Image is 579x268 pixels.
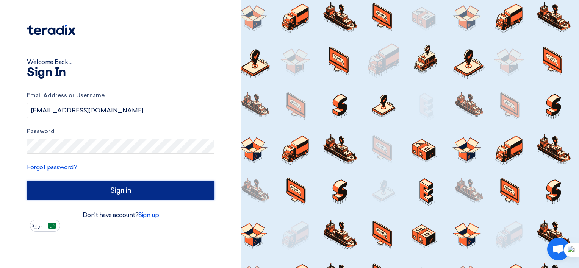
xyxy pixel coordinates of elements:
input: Enter your business email or username [27,103,214,118]
label: Password [27,127,214,136]
div: Don't have account? [27,210,214,220]
h1: Sign In [27,67,214,79]
a: Open chat [547,238,570,260]
img: ar-AR.png [48,223,56,229]
button: العربية [30,220,60,232]
label: Email Address or Username [27,91,214,100]
img: Teradix logo [27,25,75,35]
a: Sign up [138,211,159,218]
input: Sign in [27,181,214,200]
a: Forgot password? [27,164,77,171]
span: العربية [32,223,45,229]
div: Welcome Back ... [27,58,214,67]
